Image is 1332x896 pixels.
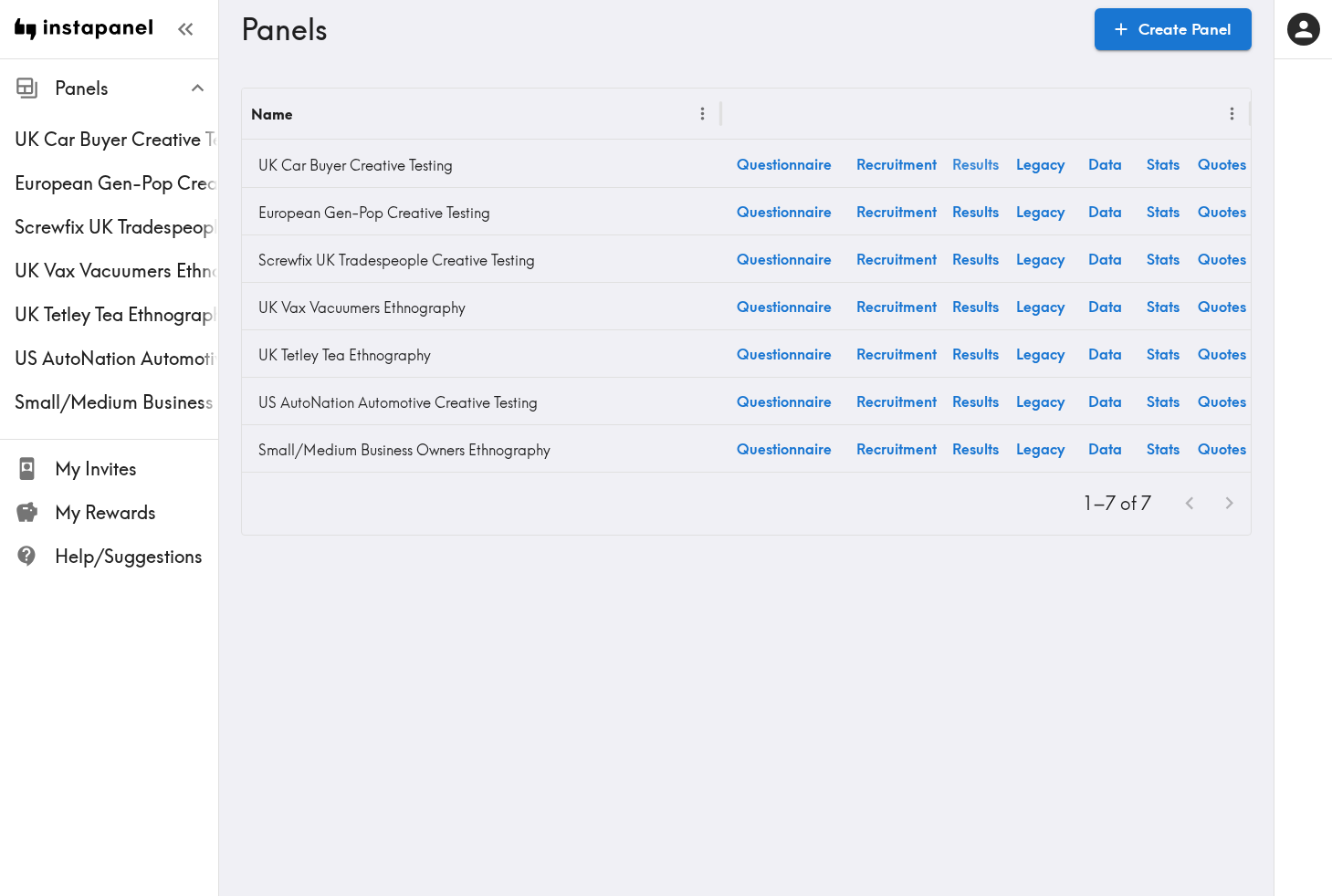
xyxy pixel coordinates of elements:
a: Legacy [1004,235,1075,282]
a: Stats [1134,235,1192,282]
a: Recruitment [847,378,946,424]
h3: Panels [241,12,1080,47]
a: UK Vax Vacuumers Ethnography [251,289,712,326]
a: Data [1075,330,1134,377]
a: Recruitment [847,141,946,187]
a: Stats [1134,425,1192,472]
p: 1–7 of 7 [1083,491,1151,516]
span: Panels [55,76,218,101]
span: Help/Suggestions [55,544,218,569]
a: Recruitment [847,188,946,234]
a: UK Car Buyer Creative Testing [251,147,712,183]
a: Results [946,235,1004,282]
a: Recruitment [847,235,946,282]
a: Legacy [1004,283,1075,329]
a: Recruitment [847,283,946,329]
div: Name [251,105,292,123]
span: US AutoNation Automotive Creative Testing [15,346,218,371]
span: Small/Medium Business Owners Ethnography [15,390,218,415]
a: Results [946,425,1004,472]
a: Results [946,378,1004,424]
a: Legacy [1004,425,1075,472]
span: UK Vax Vacuumers Ethnography [15,258,218,284]
a: Questionnaire [721,283,847,329]
a: Recruitment [847,425,946,472]
a: Quotes [1192,378,1251,424]
a: Stats [1134,378,1192,424]
a: Create Panel [1095,8,1252,50]
span: My Invites [55,456,218,482]
span: UK Tetley Tea Ethnography [15,302,218,328]
button: Sort [294,99,322,128]
a: Data [1075,425,1134,472]
a: European Gen-Pop Creative Testing [251,194,712,231]
a: Questionnaire [721,425,847,472]
a: Results [946,283,1004,329]
a: Data [1075,378,1134,424]
a: Quotes [1192,330,1251,377]
a: Questionnaire [721,330,847,377]
a: Stats [1134,283,1192,329]
a: Screwfix UK Tradespeople Creative Testing [251,242,712,278]
span: Screwfix UK Tradespeople Creative Testing [15,214,218,240]
span: UK Car Buyer Creative Testing [15,127,218,152]
span: European Gen-Pop Creative Testing [15,171,218,196]
a: Quotes [1192,425,1251,472]
button: Menu [1218,99,1246,128]
button: Sort [732,99,760,128]
a: Legacy [1004,188,1075,234]
a: Questionnaire [721,141,847,187]
a: Results [946,188,1004,234]
a: Data [1075,235,1134,282]
a: Recruitment [847,330,946,377]
a: Legacy [1004,141,1075,187]
a: Questionnaire [721,235,847,282]
span: My Rewards [55,500,218,526]
a: Results [946,141,1004,187]
a: Quotes [1192,235,1251,282]
a: Results [946,330,1004,377]
a: Data [1075,141,1134,187]
a: Stats [1134,141,1192,187]
a: US AutoNation Automotive Creative Testing [251,384,712,421]
a: Data [1075,283,1134,329]
a: Legacy [1004,378,1075,424]
a: Stats [1134,188,1192,234]
a: Legacy [1004,330,1075,377]
a: Quotes [1192,188,1251,234]
a: Data [1075,188,1134,234]
a: Questionnaire [721,378,847,424]
a: Quotes [1192,141,1251,187]
a: Quotes [1192,283,1251,329]
a: UK Tetley Tea Ethnography [251,337,712,373]
a: Small/Medium Business Owners Ethnography [251,432,712,468]
a: Questionnaire [721,188,847,234]
a: Stats [1134,330,1192,377]
button: Menu [688,99,717,128]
